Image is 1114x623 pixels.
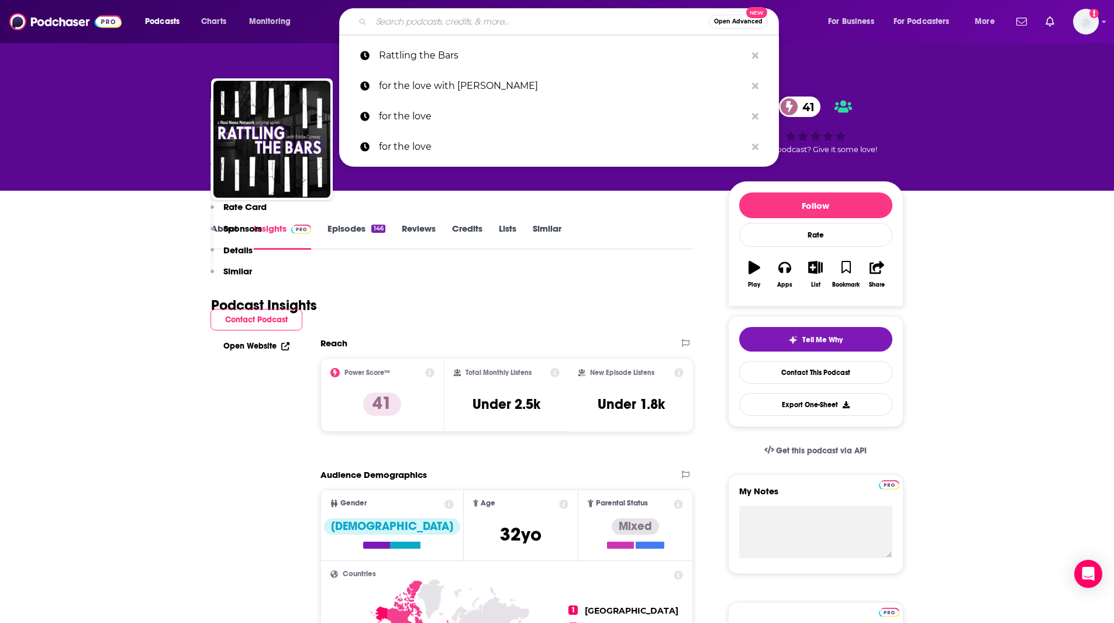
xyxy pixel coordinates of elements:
button: Show profile menu [1073,9,1099,35]
button: Details [211,245,253,266]
a: 41 [779,97,820,117]
button: Similar [211,266,252,287]
span: Podcasts [145,13,180,30]
span: Gender [340,500,367,507]
button: open menu [967,12,1009,31]
h3: Under 2.5k [472,395,540,413]
span: 32 yo [500,523,542,546]
button: Open AdvancedNew [709,15,768,29]
button: Bookmark [831,253,861,295]
h2: Audience Demographics [320,469,427,480]
a: Show notifications dropdown [1012,12,1032,32]
img: Podchaser Pro [879,608,899,617]
span: Monitoring [249,13,291,30]
a: Rattling the Bars [339,40,779,71]
p: Details [223,245,253,256]
h2: Total Monthly Listens [465,369,532,377]
span: [GEOGRAPHIC_DATA] [585,605,678,616]
img: Podchaser Pro [879,480,899,490]
p: for the love [379,101,746,132]
p: Sponsors [223,223,262,234]
div: List [811,281,820,288]
span: New [746,7,767,18]
span: Open Advanced [714,19,763,25]
span: Countries [343,570,376,578]
button: Export One-Sheet [739,393,892,416]
h2: New Episode Listens [590,369,654,377]
img: User Profile [1073,9,1099,35]
p: for the love [379,132,746,162]
button: open menu [137,12,195,31]
a: Contact This Podcast [739,361,892,384]
span: Charts [201,13,226,30]
p: for the love with jen hatmaker [379,71,746,101]
a: Similar [533,223,561,250]
img: Podchaser - Follow, Share and Rate Podcasts [9,11,122,33]
button: Play [739,253,770,295]
div: Mixed [612,518,659,535]
a: for the love [339,132,779,162]
h3: Under 1.8k [598,395,665,413]
a: for the love with [PERSON_NAME] [339,71,779,101]
div: Open Intercom Messenger [1074,560,1102,588]
span: Good podcast? Give it some love! [754,145,877,154]
span: 1 [568,605,578,615]
a: Pro website [879,479,899,490]
a: Show notifications dropdown [1041,12,1059,32]
span: Logged in as AtriaBooks [1073,9,1099,35]
label: My Notes [739,486,892,506]
img: tell me why sparkle [788,335,798,345]
div: 41Good podcast? Give it some love! [728,89,903,161]
span: Parental Status [596,500,648,507]
button: open menu [886,12,967,31]
button: List [800,253,830,295]
button: tell me why sparkleTell Me Why [739,327,892,352]
button: open menu [820,12,889,31]
span: More [975,13,995,30]
svg: Add a profile image [1089,9,1099,18]
p: Rattling the Bars [379,40,746,71]
span: Get this podcast via API [776,446,867,456]
div: Rate [739,223,892,247]
h2: Reach [320,338,347,349]
span: 41 [791,97,820,117]
a: Credits [452,223,482,250]
button: Apps [770,253,800,295]
div: Share [869,281,885,288]
span: Tell Me Why [802,335,843,345]
a: Open Website [223,341,289,351]
a: Reviews [402,223,436,250]
span: Age [481,500,495,507]
input: Search podcasts, credits, & more... [371,12,709,31]
p: Similar [223,266,252,277]
button: open menu [241,12,306,31]
button: Follow [739,192,892,218]
div: Play [748,281,760,288]
a: Pro website [879,606,899,617]
div: Apps [777,281,792,288]
a: Get this podcast via API [755,436,877,465]
a: Episodes146 [327,223,385,250]
div: [DEMOGRAPHIC_DATA] [324,518,460,535]
div: Bookmark [832,281,860,288]
img: Rattling The Bars [213,81,330,198]
button: Sponsors [211,223,262,245]
a: Charts [194,12,233,31]
a: Lists [499,223,516,250]
div: 146 [371,225,385,233]
h2: Power Score™ [344,369,390,377]
button: Contact Podcast [211,309,302,331]
span: For Business [828,13,874,30]
p: 41 [363,393,401,416]
button: Share [861,253,892,295]
span: For Podcasters [894,13,950,30]
div: Search podcasts, credits, & more... [350,8,790,35]
a: for the love [339,101,779,132]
